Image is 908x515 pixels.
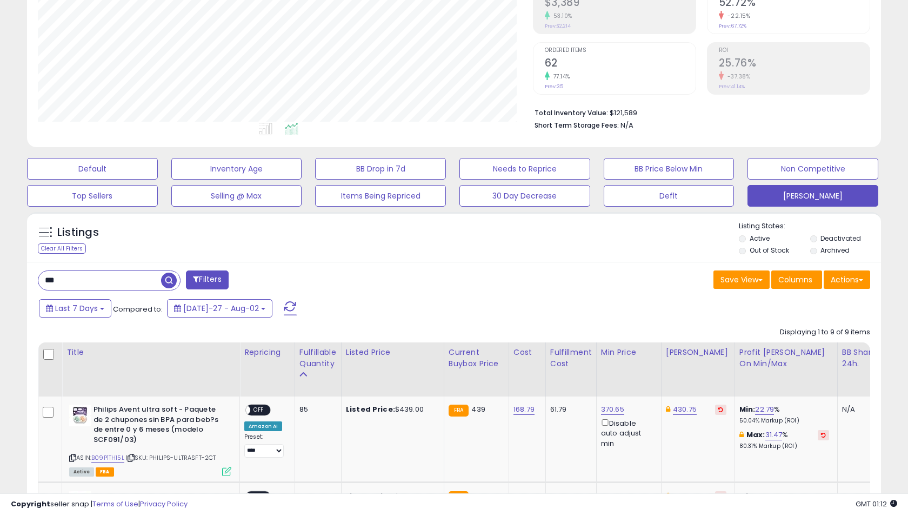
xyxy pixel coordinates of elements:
[747,185,878,207] button: [PERSON_NAME]
[449,405,469,417] small: FBA
[171,158,302,180] button: Inventory Age
[719,48,870,54] span: ROI
[550,347,592,369] div: Fulfillment Cost
[545,48,696,54] span: Ordered Items
[713,270,770,289] button: Save View
[171,185,302,207] button: Selling @ Max
[747,158,878,180] button: Non Competitive
[535,105,862,118] li: $121,589
[739,443,829,450] p: 80.31% Markup (ROI)
[244,347,290,358] div: Repricing
[39,299,111,318] button: Last 7 Days
[601,417,653,448] div: Disable auto adjust min
[513,347,541,358] div: Cost
[719,23,746,29] small: Prev: 67.72%
[739,405,829,425] div: %
[140,499,188,509] a: Privacy Policy
[724,72,751,81] small: -37.38%
[250,406,268,415] span: OFF
[820,234,861,243] label: Deactivated
[186,270,228,289] button: Filters
[755,404,774,415] a: 22.79
[69,405,91,426] img: 41H0xaApX7L._SL40_.jpg
[550,405,588,414] div: 61.79
[719,57,870,71] h2: 25.76%
[11,499,188,510] div: seller snap | |
[57,225,99,240] h5: Listings
[315,185,446,207] button: Items Being Repriced
[735,342,837,397] th: The percentage added to the cost of goods (COGS) that forms the calculator for Min & Max prices.
[113,304,163,314] span: Compared to:
[666,347,730,358] div: [PERSON_NAME]
[55,303,98,314] span: Last 7 Days
[746,430,765,440] b: Max:
[765,430,783,440] a: 31.47
[739,221,880,232] p: Listing States:
[550,12,572,20] small: 53.10%
[244,421,282,431] div: Amazon AI
[94,405,225,447] b: Philips Avent ultra soft - Paquete de 2 chupones sin BPA para beb?s de entre 0 y 6 meses (modelo ...
[346,405,436,414] div: $439.00
[673,404,697,415] a: 430.75
[167,299,272,318] button: [DATE]-27 - Aug-02
[92,499,138,509] a: Terms of Use
[126,453,216,462] span: | SKU: PHILIPS-ULTRASFT-2CT
[545,83,563,90] small: Prev: 35
[299,347,337,369] div: Fulfillable Quantity
[739,347,833,369] div: Profit [PERSON_NAME] on Min/Max
[535,108,608,117] b: Total Inventory Value:
[69,405,231,475] div: ASIN:
[346,404,395,414] b: Listed Price:
[739,430,829,450] div: %
[299,405,333,414] div: 85
[550,72,570,81] small: 77.14%
[750,234,770,243] label: Active
[545,23,571,29] small: Prev: $2,214
[449,347,504,369] div: Current Buybox Price
[27,158,158,180] button: Default
[620,120,633,130] span: N/A
[183,303,259,314] span: [DATE]-27 - Aug-02
[535,121,619,130] b: Short Term Storage Fees:
[244,433,286,458] div: Preset:
[604,158,735,180] button: BB Price Below Min
[842,347,882,369] div: BB Share 24h.
[739,417,829,425] p: 50.04% Markup (ROI)
[739,404,756,414] b: Min:
[545,57,696,71] h2: 62
[96,467,114,477] span: FBA
[459,185,590,207] button: 30 Day Decrease
[724,12,751,20] small: -22.15%
[820,246,850,255] label: Archived
[513,404,535,415] a: 168.79
[38,243,86,254] div: Clear All Filters
[842,405,878,414] div: N/A
[27,185,158,207] button: Top Sellers
[601,404,624,415] a: 370.65
[601,347,657,358] div: Min Price
[459,158,590,180] button: Needs to Reprice
[66,347,235,358] div: Title
[771,270,822,289] button: Columns
[778,274,812,285] span: Columns
[69,467,94,477] span: All listings currently available for purchase on Amazon
[91,453,124,463] a: B09P1TH15L
[856,499,897,509] span: 2025-08-10 01:12 GMT
[11,499,50,509] strong: Copyright
[719,83,745,90] small: Prev: 41.14%
[824,270,870,289] button: Actions
[780,327,870,338] div: Displaying 1 to 9 of 9 items
[750,246,789,255] label: Out of Stock
[346,347,439,358] div: Listed Price
[604,185,735,207] button: Deflt
[315,158,446,180] button: BB Drop in 7d
[471,404,485,414] span: 439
